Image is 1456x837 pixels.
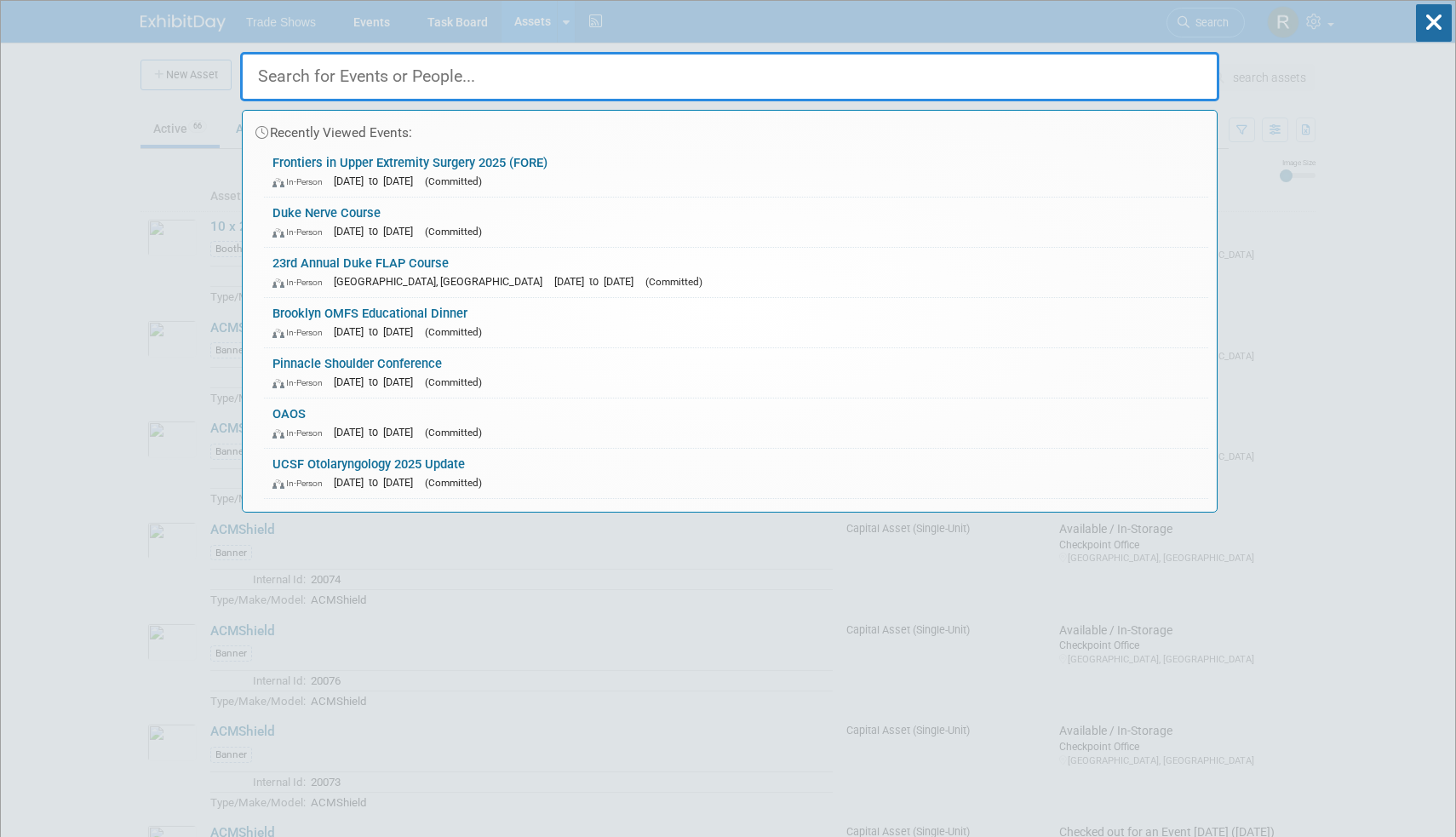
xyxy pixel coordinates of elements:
[264,147,1208,197] a: Frontiers in Upper Extremity Surgery 2025 (FORE) In-Person [DATE] to [DATE] (Committed)
[425,427,482,439] span: (Committed)
[554,275,642,288] span: [DATE] to [DATE]
[272,327,330,338] span: In-Person
[425,326,482,338] span: (Committed)
[334,275,551,288] span: [GEOGRAPHIC_DATA], [GEOGRAPHIC_DATA]
[264,248,1208,297] a: 23rd Annual Duke FLAP Course In-Person [GEOGRAPHIC_DATA], [GEOGRAPHIC_DATA] [DATE] to [DATE] (Com...
[264,298,1208,347] a: Brooklyn OMFS Educational Dinner In-Person [DATE] to [DATE] (Committed)
[425,376,482,388] span: (Committed)
[645,276,702,288] span: (Committed)
[272,226,330,238] span: In-Person
[264,398,1208,448] a: OAOS In-Person [DATE] to [DATE] (Committed)
[334,476,421,489] span: [DATE] to [DATE]
[425,477,482,489] span: (Committed)
[272,176,330,187] span: In-Person
[334,325,421,338] span: [DATE] to [DATE]
[334,376,421,388] span: [DATE] to [DATE]
[272,478,330,489] span: In-Person
[272,427,330,439] span: In-Person
[264,348,1208,398] a: Pinnacle Shoulder Conference In-Person [DATE] to [DATE] (Committed)
[272,377,330,388] span: In-Person
[425,175,482,187] span: (Committed)
[264,449,1208,498] a: UCSF Otolaryngology 2025 Update In-Person [DATE] to [DATE] (Committed)
[334,175,421,187] span: [DATE] to [DATE]
[272,277,330,288] span: In-Person
[425,226,482,238] span: (Committed)
[240,52,1219,101] input: Search for Events or People...
[334,225,421,238] span: [DATE] to [DATE]
[334,426,421,439] span: [DATE] to [DATE]
[251,111,1208,147] div: Recently Viewed Events:
[264,198,1208,247] a: Duke Nerve Course In-Person [DATE] to [DATE] (Committed)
